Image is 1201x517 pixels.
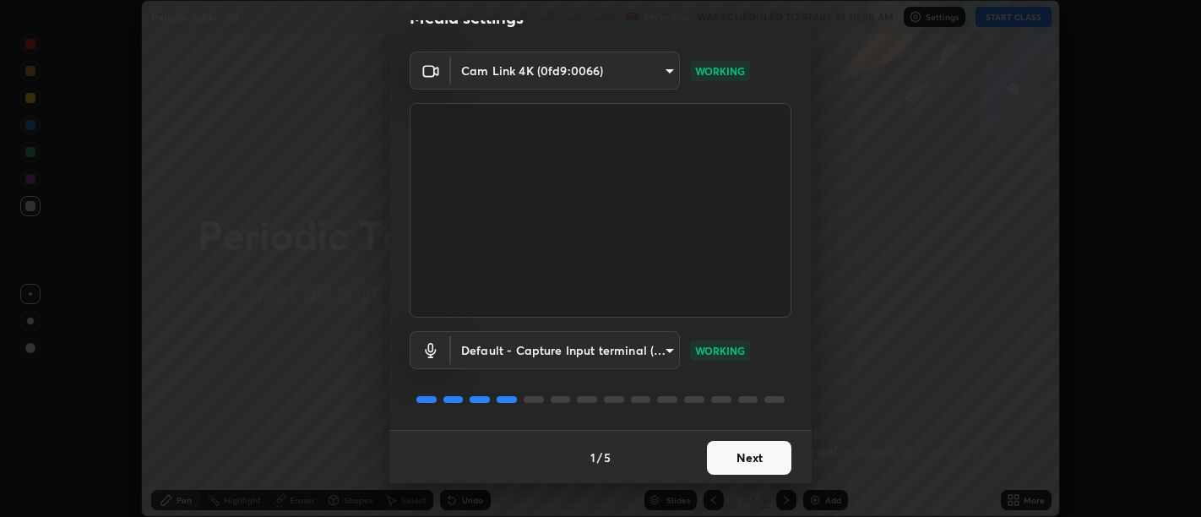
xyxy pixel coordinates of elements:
[451,52,680,90] div: Cam Link 4K (0fd9:0066)
[590,449,595,466] h4: 1
[604,449,611,466] h4: 5
[451,331,680,369] div: Cam Link 4K (0fd9:0066)
[695,343,745,358] p: WORKING
[597,449,602,466] h4: /
[707,441,791,475] button: Next
[695,63,745,79] p: WORKING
